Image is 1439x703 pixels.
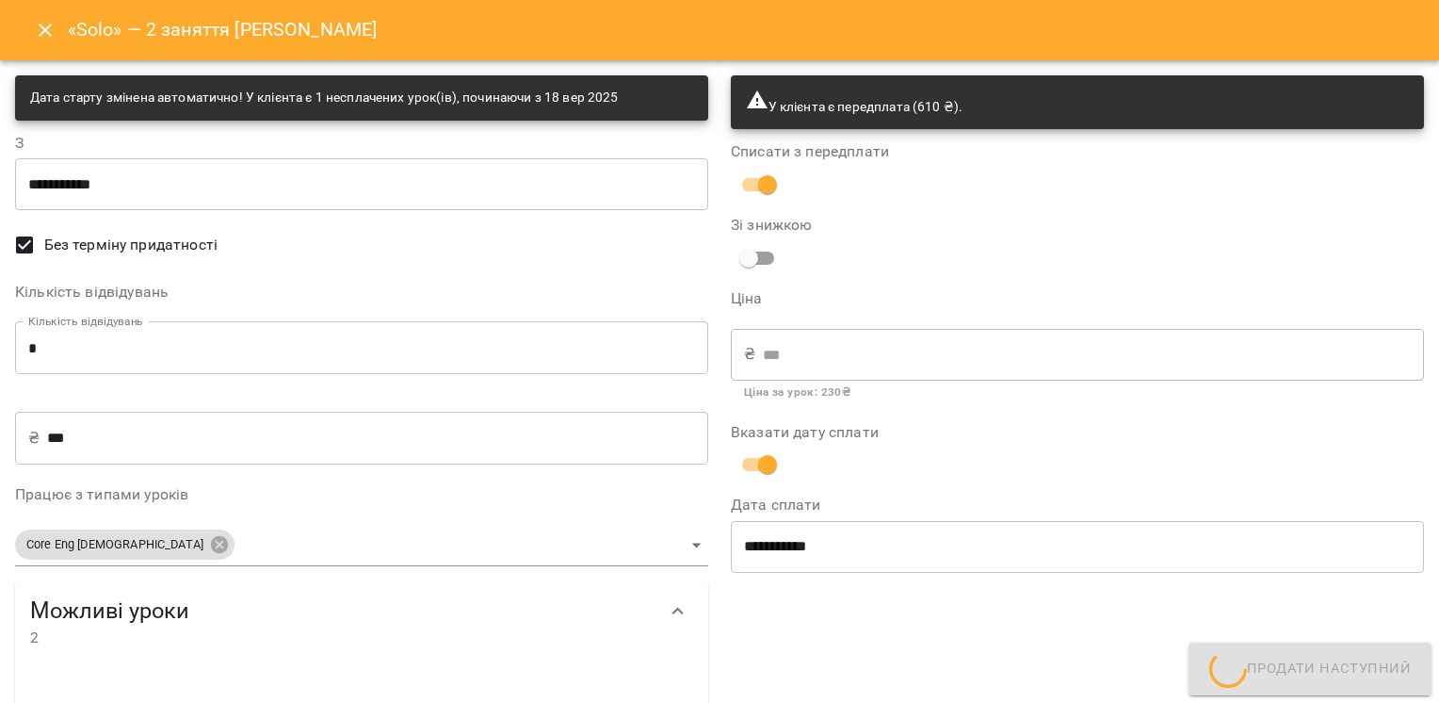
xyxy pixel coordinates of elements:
[744,343,755,366] p: ₴
[23,8,68,53] button: Close
[15,536,215,554] span: Core Eng [DEMOGRAPHIC_DATA]
[731,218,962,233] label: Зі знижкою
[15,285,708,300] label: Кількість відвідувань
[68,15,378,44] h6: «Solo» — 2 заняття [PERSON_NAME]
[731,498,1424,513] label: Дата сплати
[731,425,1424,440] label: Вказати дату сплати
[744,385,850,399] b: Ціна за урок : 230 ₴
[30,81,619,115] div: Дата старту змінена автоматично! У клієнта є 1 несплачених урок(ів), починаючи з 18 вер 2025
[30,597,655,626] span: Можливі уроки
[15,530,234,560] div: Core Eng [DEMOGRAPHIC_DATA]
[30,627,655,649] span: 2
[44,234,218,256] span: Без терміну придатності
[15,136,708,151] label: З
[28,427,40,450] p: ₴
[15,487,708,502] label: Працює з типами уроків
[15,524,708,566] div: Core Eng [DEMOGRAPHIC_DATA]
[655,589,701,634] button: Show more
[731,144,1424,159] label: Списати з передплати
[746,99,962,114] span: У клієнта є передплата (610 ₴).
[731,291,1424,306] label: Ціна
